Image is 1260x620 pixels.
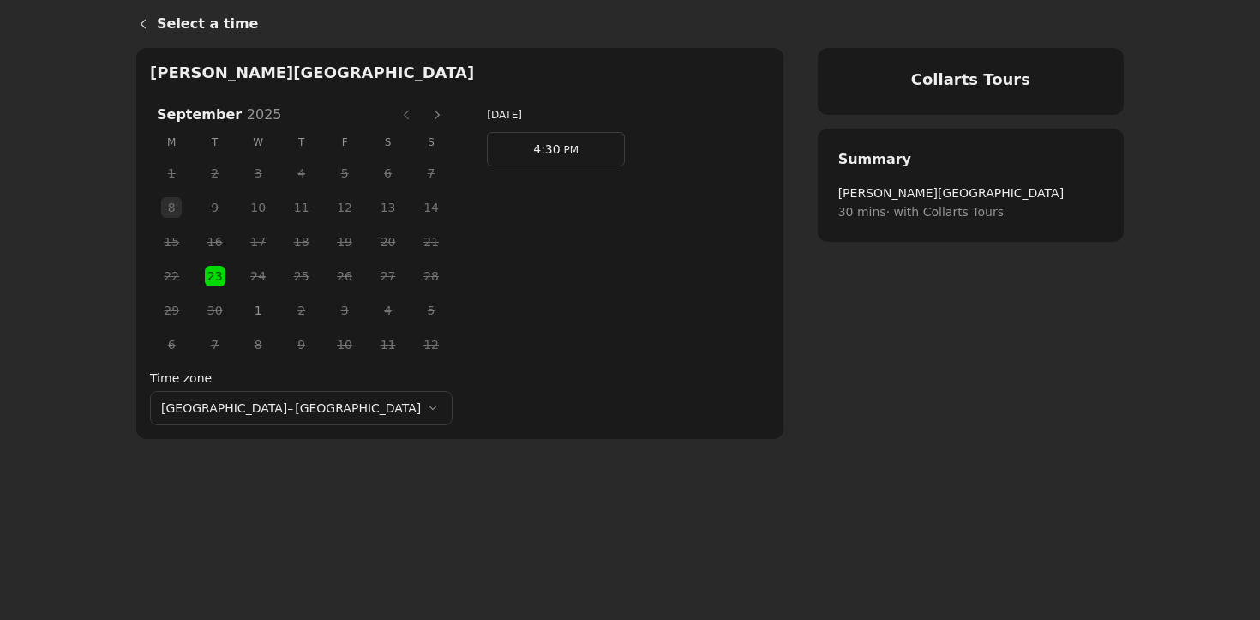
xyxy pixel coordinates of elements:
[838,69,1103,91] h4: Collarts Tours
[289,298,315,323] span: 2
[248,197,268,218] button: Wednesday, 10 September 2025
[150,129,193,156] span: M
[378,266,399,286] button: Saturday, 27 September 2025
[150,62,770,84] h2: [PERSON_NAME][GEOGRAPHIC_DATA]
[334,266,355,286] button: Friday, 26 September 2025
[159,263,184,289] span: 22
[159,332,184,358] span: 6
[838,184,1103,202] span: [PERSON_NAME][GEOGRAPHIC_DATA]
[334,197,355,218] button: Friday, 12 September 2025
[245,229,271,255] span: 17
[332,332,357,358] span: 10
[421,266,441,286] button: Sunday, 28 September 2025
[332,160,357,186] span: 5
[332,195,357,220] span: 12
[237,129,279,156] span: W
[421,300,441,321] button: Sunday, 5 October 2025
[159,298,184,323] span: 29
[245,160,271,186] span: 3
[161,163,182,184] button: Monday, 1 September 2025
[375,195,401,220] span: 13
[123,3,157,45] a: Back
[157,14,1124,34] h1: Select a time
[533,142,560,156] span: 4:30
[159,229,184,255] span: 15
[289,229,315,255] span: 18
[421,334,441,355] button: Sunday, 12 October 2025
[202,263,228,289] span: 23
[418,263,444,289] span: 28
[561,144,579,156] span: PM
[193,129,236,156] span: T
[205,232,225,252] button: Tuesday, 16 September 2025
[418,229,444,255] span: 21
[418,160,444,186] span: 7
[159,195,184,220] span: 8
[150,369,453,388] label: Time zone
[375,160,401,186] span: 6
[838,149,1103,170] h2: Summary
[334,163,355,184] button: Friday, 5 September 2025
[205,197,225,218] button: Tuesday, 9 September 2025
[375,263,401,289] span: 27
[248,334,268,355] button: Wednesday, 8 October 2025
[289,332,315,358] span: 9
[366,129,409,156] span: S
[323,129,366,156] span: F
[161,334,182,355] button: Monday, 6 October 2025
[423,101,451,129] button: Next month
[279,129,322,156] span: T
[291,266,312,286] button: Thursday, 25 September 2025
[291,334,312,355] button: Thursday, 9 October 2025
[202,195,228,220] span: 9
[421,232,441,252] button: Sunday, 21 September 2025
[378,334,399,355] button: Saturday, 11 October 2025
[289,195,315,220] span: 11
[202,229,228,255] span: 16
[378,197,399,218] button: Saturday, 13 September 2025
[205,163,225,184] button: Tuesday, 2 September 2025
[487,132,625,166] a: 4:30 PM
[161,266,182,286] button: Monday, 22 September 2025
[291,300,312,321] button: Thursday, 2 October 2025
[334,300,355,321] button: Friday, 3 October 2025
[245,195,271,220] span: 10
[248,232,268,252] button: Wednesday, 17 September 2025
[150,391,453,425] button: [GEOGRAPHIC_DATA]–[GEOGRAPHIC_DATA]
[421,163,441,184] button: Sunday, 7 September 2025
[334,232,355,252] button: Friday, 19 September 2025
[159,160,184,186] span: 1
[245,332,271,358] span: 8
[378,232,399,252] button: Saturday, 20 September 2025
[291,197,312,218] button: Thursday, 11 September 2025
[375,229,401,255] span: 20
[248,163,268,184] button: Wednesday, 3 September 2025
[248,300,268,321] button: Wednesday, 1 October 2025
[150,105,391,125] h3: September
[161,300,182,321] button: Monday, 29 September 2025
[161,232,182,252] button: Monday, 15 September 2025
[378,300,399,321] button: Saturday, 4 October 2025
[202,160,228,186] span: 2
[334,334,355,355] button: Friday, 10 October 2025
[202,332,228,358] span: 7
[418,195,444,220] span: 14
[289,263,315,289] span: 25
[378,163,399,184] button: Saturday, 6 September 2025
[393,101,420,129] button: Previous month
[375,332,401,358] span: 11
[418,298,444,323] span: 5
[332,229,357,255] span: 19
[205,266,225,286] button: Tuesday, 23 September 2025 selected
[838,202,1103,221] span: 30 mins · with Collarts Tours
[410,129,453,156] span: S
[205,300,225,321] button: Tuesday, 30 September 2025
[332,298,357,323] span: 3
[245,263,271,289] span: 24
[247,106,282,123] span: 2025
[291,232,312,252] button: Thursday, 18 September 2025
[291,163,312,184] button: Thursday, 4 September 2025
[205,334,225,355] button: Tuesday, 7 October 2025
[332,263,357,289] span: 26
[161,197,182,218] button: Monday, 8 September 2025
